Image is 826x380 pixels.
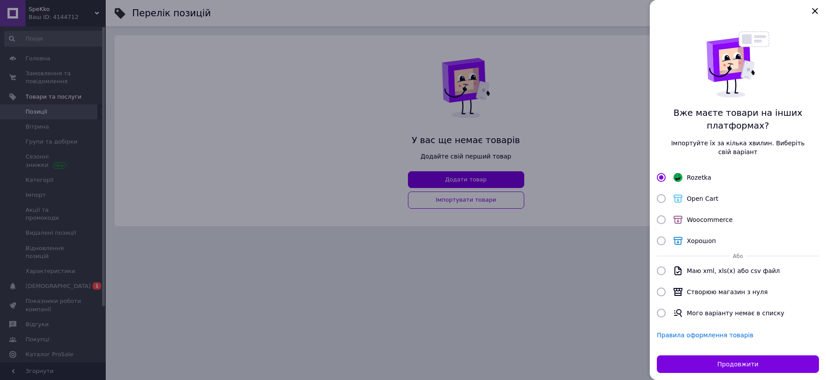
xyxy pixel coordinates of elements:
[687,195,718,202] span: Open Cart
[687,267,780,274] span: Маю xml, xls(x) або csv файл
[733,253,743,259] span: Або
[687,216,733,223] span: Woocommerce
[687,237,716,244] span: Хорошоп
[671,139,805,156] span: Імпортуйте їх за кілька хвилин. Виберіть свій варіант
[657,332,753,339] a: Правила оформлення товарів
[807,4,822,18] button: Закрыть
[687,310,784,317] span: Мого варіанту немає в списку
[687,174,711,181] span: Rozetka
[687,288,768,295] span: Створюю магазин з нуля
[671,107,805,132] span: Вже маєте товари на інших платформах?
[657,355,819,373] button: Продовжити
